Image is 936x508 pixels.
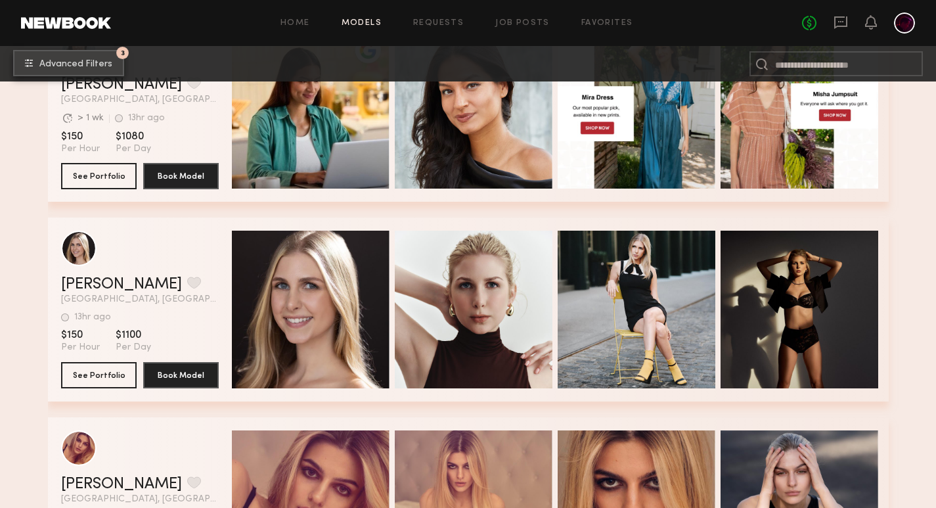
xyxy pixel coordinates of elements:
button: 3Advanced Filters [13,50,124,76]
span: $150 [61,329,100,342]
a: Home [280,19,310,28]
span: $1080 [116,130,151,143]
span: Per Day [116,342,151,354]
span: Per Hour [61,342,100,354]
span: [GEOGRAPHIC_DATA], [GEOGRAPHIC_DATA] [61,95,219,104]
button: See Portfolio [61,163,137,189]
span: [GEOGRAPHIC_DATA], [GEOGRAPHIC_DATA] [61,495,219,504]
button: Book Model [143,163,219,189]
span: $1100 [116,329,151,342]
span: Per Hour [61,143,100,155]
a: [PERSON_NAME] [61,77,182,93]
a: Favorites [581,19,633,28]
a: Requests [413,19,464,28]
button: See Portfolio [61,362,137,388]
div: 13hr ago [128,114,165,123]
a: Job Posts [495,19,550,28]
a: Models [342,19,382,28]
span: [GEOGRAPHIC_DATA], [GEOGRAPHIC_DATA] [61,295,219,304]
span: Advanced Filters [39,60,112,69]
span: 3 [121,50,125,56]
button: Book Model [143,362,219,388]
div: > 1 wk [78,114,104,123]
span: Per Day [116,143,151,155]
span: $150 [61,130,100,143]
a: [PERSON_NAME] [61,277,182,292]
div: 13hr ago [74,313,111,322]
a: [PERSON_NAME] [61,476,182,492]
